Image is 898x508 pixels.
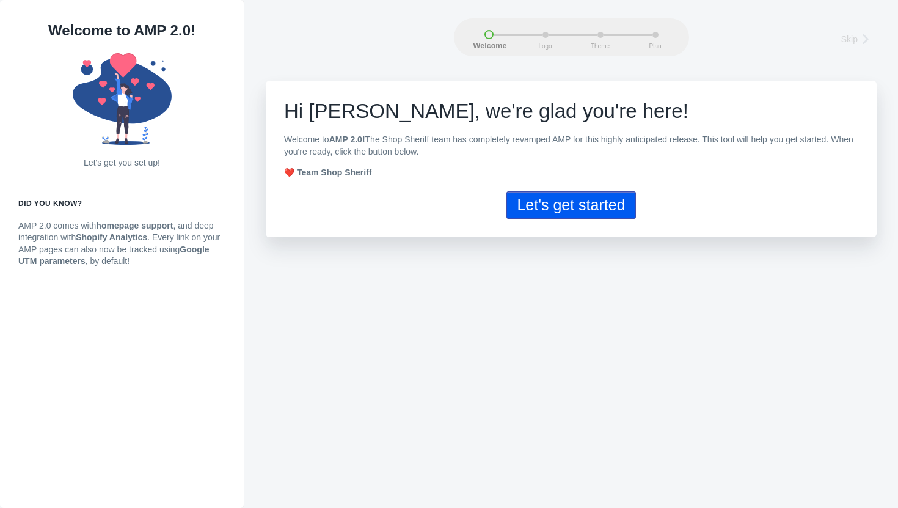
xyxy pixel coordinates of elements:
[329,134,365,144] b: AMP 2.0!
[284,167,372,177] strong: ❤️ Team Shop Sheriff
[473,42,504,51] span: Welcome
[640,43,671,50] span: Plan
[837,447,883,493] iframe: Drift Widget Chat Controller
[841,30,877,46] a: Skip
[284,99,858,123] h1: e're glad you're here!
[18,220,225,268] p: AMP 2.0 comes with , and deep integration with . Every link on your AMP pages can also now be tra...
[18,245,210,267] strong: Google UTM parameters
[18,18,225,43] h1: Welcome to AMP 2.0!
[18,197,225,210] h6: Did you know?
[76,232,147,242] strong: Shopify Analytics
[506,191,635,219] button: Let's get started
[530,43,561,50] span: Logo
[585,43,616,50] span: Theme
[841,33,858,45] span: Skip
[284,134,858,158] p: Welcome to The Shop Sheriff team has completely revamped AMP for this highly anticipated release....
[284,100,500,122] span: Hi [PERSON_NAME], w
[96,221,173,230] strong: homepage support
[18,157,225,169] p: Let's get you set up!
